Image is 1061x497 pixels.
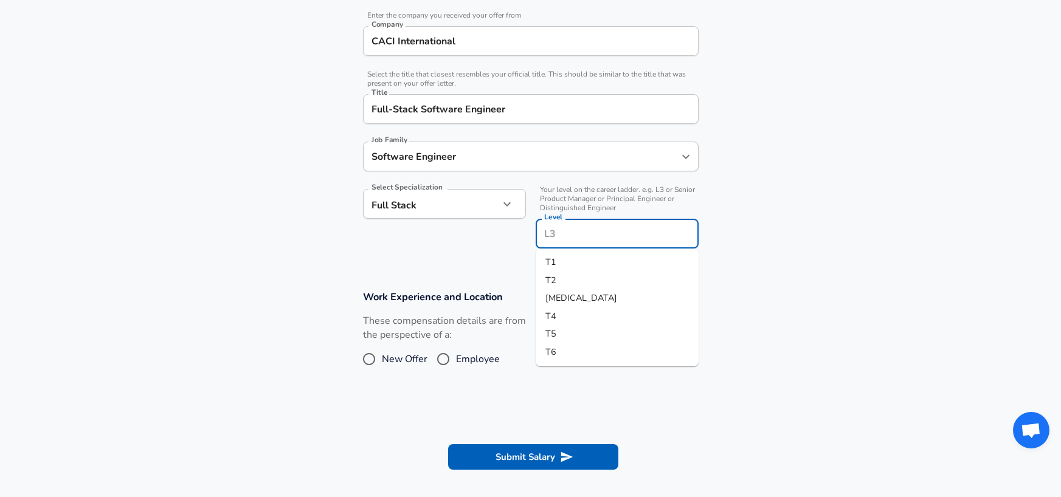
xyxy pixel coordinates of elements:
[545,310,556,322] span: T4
[368,100,693,118] input: Software Engineer
[368,32,693,50] input: Google
[541,224,693,243] input: L3
[372,21,403,28] label: Company
[363,290,699,304] h3: Work Experience and Location
[372,136,407,143] label: Job Family
[536,185,699,213] span: Your level on the career ladder. e.g. L3 or Senior Product Manager or Principal Engineer or Disti...
[456,352,500,366] span: Employee
[363,11,699,20] span: Enter the company you received your offer from
[545,346,556,358] span: T6
[545,274,556,286] span: T2
[545,292,617,304] span: [MEDICAL_DATA]
[448,444,618,470] button: Submit Salary
[677,148,694,165] button: Open
[363,70,699,88] span: Select the title that closest resembles your official title. This should be similar to the title ...
[544,213,562,221] label: Level
[363,314,526,342] label: These compensation details are from the perspective of a:
[363,189,499,219] div: Full Stack
[545,256,556,268] span: T1
[1013,412,1049,448] div: Open chat
[368,147,675,166] input: Software Engineer
[372,183,442,191] label: Select Specialization
[382,352,427,366] span: New Offer
[545,327,556,340] span: T5
[372,89,387,96] label: Title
